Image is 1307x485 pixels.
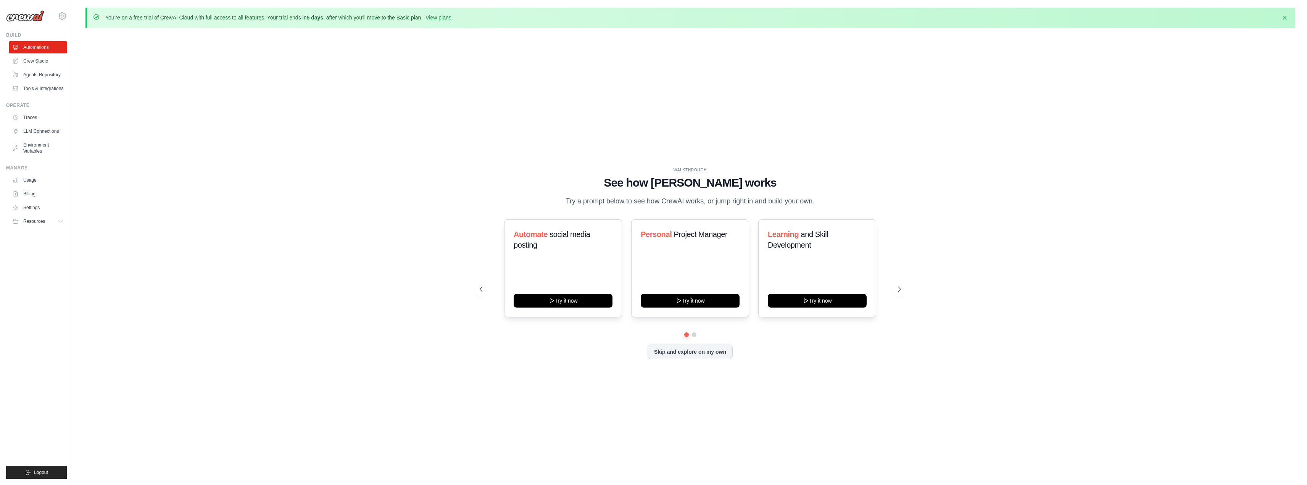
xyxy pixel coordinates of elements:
[9,174,67,186] a: Usage
[480,167,901,173] div: WALKTHROUGH
[674,230,727,238] span: Project Manager
[6,32,67,38] div: Build
[9,125,67,137] a: LLM Connections
[9,41,67,53] a: Automations
[768,230,799,238] span: Learning
[514,230,548,238] span: Automate
[306,15,323,21] strong: 5 days
[6,102,67,108] div: Operate
[641,294,740,308] button: Try it now
[9,201,67,214] a: Settings
[768,230,828,249] span: and Skill Development
[6,165,67,171] div: Manage
[9,69,67,81] a: Agents Repository
[9,139,67,157] a: Environment Variables
[425,15,451,21] a: View plans
[6,10,44,22] img: Logo
[480,176,901,190] h1: See how [PERSON_NAME] works
[9,111,67,124] a: Traces
[514,294,612,308] button: Try it now
[9,215,67,227] button: Resources
[9,188,67,200] a: Billing
[6,466,67,479] button: Logout
[562,196,819,207] p: Try a prompt below to see how CrewAI works, or jump right in and build your own.
[9,82,67,95] a: Tools & Integrations
[9,55,67,67] a: Crew Studio
[768,294,867,308] button: Try it now
[641,230,672,238] span: Personal
[105,14,453,21] p: You're on a free trial of CrewAI Cloud with full access to all features. Your trial ends in , aft...
[34,469,48,475] span: Logout
[648,345,733,359] button: Skip and explore on my own
[514,230,590,249] span: social media posting
[23,218,45,224] span: Resources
